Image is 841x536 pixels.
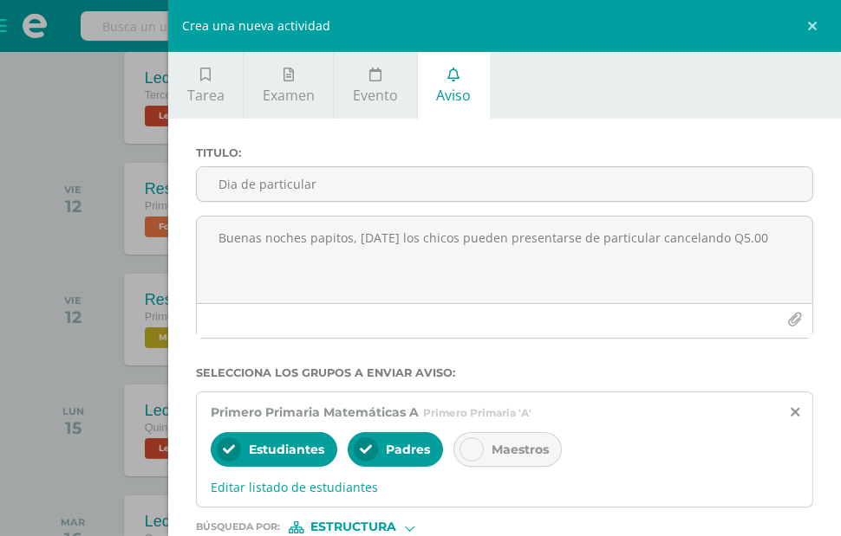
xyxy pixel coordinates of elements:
textarea: Buenas noches papitos, [DATE] los chicos pueden presentarse de particular cancelando Q5.00 [197,216,812,303]
label: Selecciona los grupos a enviar aviso : [196,366,813,379]
span: Estudiantes [249,442,324,457]
span: Maestros [492,442,549,457]
span: Evento [353,86,398,105]
span: Primero Primaria 'A' [423,406,531,419]
input: Titulo [197,167,812,201]
a: Examen [244,52,333,119]
span: Editar listado de estudiantes [211,479,799,495]
span: Padres [386,442,430,457]
span: Aviso [436,86,471,105]
span: Primero Primaria Matemáticas A [211,404,419,420]
span: Búsqueda por : [196,522,280,532]
a: Evento [334,52,416,119]
span: Tarea [187,86,225,105]
span: Examen [263,86,315,105]
a: Tarea [168,52,243,119]
span: Estructura [311,522,397,532]
label: Titulo : [196,146,813,159]
div: [object Object] [289,521,419,533]
a: Aviso [418,52,490,119]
